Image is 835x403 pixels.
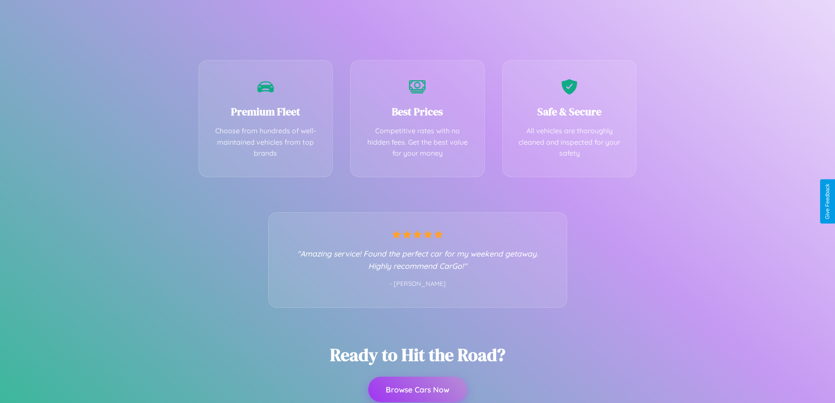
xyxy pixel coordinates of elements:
h3: Safe & Secure [516,104,623,119]
button: Browse Cars Now [368,377,467,402]
p: All vehicles are thoroughly cleaned and inspected for your safety [516,125,623,159]
p: - [PERSON_NAME] [286,278,549,290]
p: Competitive rates with no hidden fees. Get the best value for your money [364,125,471,159]
p: Choose from hundreds of well-maintained vehicles from top brands [212,125,320,159]
h3: Premium Fleet [212,104,320,119]
h2: Ready to Hit the Road? [330,343,505,367]
p: "Amazing service! Found the perfect car for my weekend getaway. Highly recommend CarGo!" [286,247,549,272]
h3: Best Prices [364,104,471,119]
div: Give Feedback [824,184,831,219]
